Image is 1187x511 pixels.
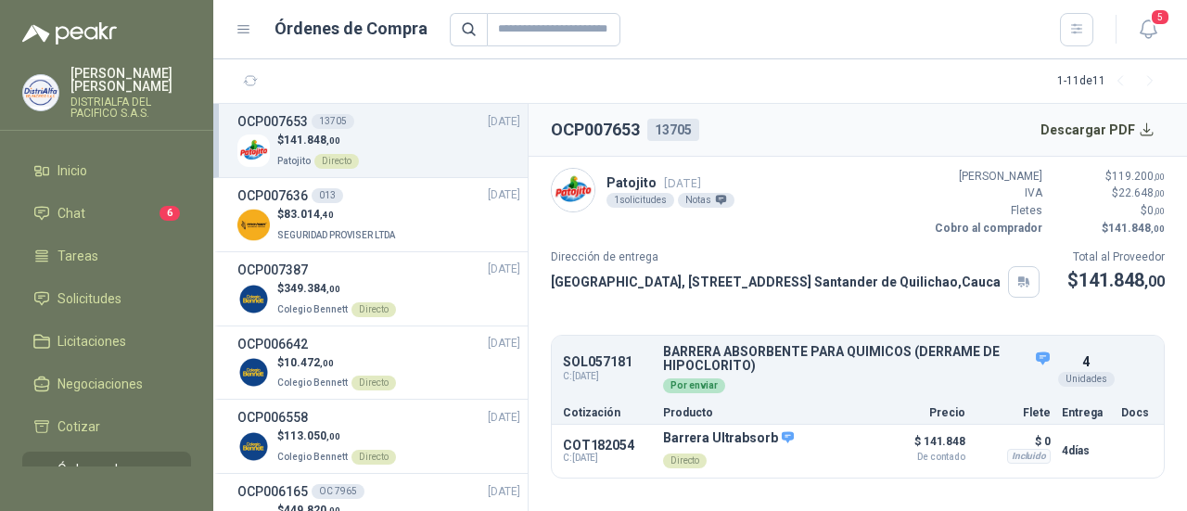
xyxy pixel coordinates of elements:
[1053,202,1165,220] p: $
[1144,273,1165,290] span: ,00
[284,208,334,221] span: 83.014
[277,452,348,462] span: Colegio Bennett
[237,283,270,315] img: Company Logo
[1053,185,1165,202] p: $
[57,203,85,224] span: Chat
[647,119,699,141] div: 13705
[320,358,334,368] span: ,00
[351,376,396,390] div: Directo
[873,453,965,462] span: De contado
[931,202,1042,220] p: Fletes
[606,193,674,208] div: 1 solicitudes
[873,407,965,418] p: Precio
[237,209,270,241] img: Company Logo
[22,324,191,359] a: Licitaciones
[237,260,308,280] h3: OCP007387
[488,483,520,501] span: [DATE]
[274,16,428,42] h1: Órdenes de Compra
[663,378,725,393] div: Por enviar
[277,377,348,388] span: Colegio Bennett
[22,153,191,188] a: Inicio
[873,430,965,462] p: $ 141.848
[277,354,396,372] p: $
[1067,266,1165,295] p: $
[663,454,707,468] div: Directo
[237,407,308,428] h3: OCP006558
[551,117,640,143] h2: OCP007653
[312,114,354,129] div: 13705
[931,185,1042,202] p: IVA
[931,168,1042,185] p: [PERSON_NAME]
[70,67,191,93] p: [PERSON_NAME] [PERSON_NAME]
[312,188,343,203] div: 013
[1154,188,1165,198] span: ,00
[22,452,191,507] a: Órdenes de Compra
[22,196,191,231] a: Chat6
[563,355,652,369] p: SOL057181
[1053,168,1165,185] p: $
[277,156,311,166] span: Patojito
[1112,170,1165,183] span: 119.200
[312,484,364,499] div: OC 7965
[1057,67,1165,96] div: 1 - 11 de 11
[1082,351,1090,372] p: 4
[1079,269,1165,291] span: 141.848
[277,206,399,224] p: $
[931,220,1042,237] p: Cobro al comprador
[22,409,191,444] a: Cotizar
[1154,172,1165,182] span: ,00
[551,249,1040,266] p: Dirección de entrega
[1118,186,1165,199] span: 22.648
[976,430,1051,453] p: $ 0
[57,288,121,309] span: Solicitudes
[563,407,652,418] p: Cotización
[606,172,734,193] p: Patojito
[277,304,348,314] span: Colegio Bennett
[237,134,270,167] img: Company Logo
[22,22,117,45] img: Logo peakr
[57,459,173,500] span: Órdenes de Compra
[70,96,191,119] p: DISTRIALFA DEL PACIFICO S.A.S.
[284,356,334,369] span: 10.472
[57,331,126,351] span: Licitaciones
[488,409,520,427] span: [DATE]
[552,169,594,211] img: Company Logo
[663,345,1051,374] p: BARRERA ABSORBENTE PARA QUIMICOS (DERRAME DE HIPOCLORITO)
[351,450,396,465] div: Directo
[237,260,520,318] a: OCP007387[DATE] Company Logo$349.384,00Colegio BennettDirecto
[1062,407,1110,418] p: Entrega
[237,185,308,206] h3: OCP007636
[277,230,395,240] span: SEGURIDAD PROVISER LTDA
[1108,222,1165,235] span: 141.848
[277,280,396,298] p: $
[22,238,191,274] a: Tareas
[326,135,340,146] span: ,00
[664,176,701,190] span: [DATE]
[314,154,359,169] div: Directo
[237,430,270,463] img: Company Logo
[1154,206,1165,216] span: ,00
[237,356,270,389] img: Company Logo
[488,113,520,131] span: [DATE]
[22,366,191,402] a: Negociaciones
[488,335,520,352] span: [DATE]
[57,416,100,437] span: Cotizar
[1058,372,1115,387] div: Unidades
[1030,111,1166,148] button: Descargar PDF
[237,111,308,132] h3: OCP007653
[663,430,794,447] p: Barrera Ultrabsorb
[1147,204,1165,217] span: 0
[1062,440,1110,462] p: 4 días
[57,374,143,394] span: Negociaciones
[678,193,734,208] div: Notas
[1150,8,1170,26] span: 5
[1131,13,1165,46] button: 5
[1067,249,1165,266] p: Total al Proveedor
[237,334,520,392] a: OCP006642[DATE] Company Logo$10.472,00Colegio BennettDirecto
[284,429,340,442] span: 113.050
[1007,449,1051,464] div: Incluido
[488,261,520,278] span: [DATE]
[1151,224,1165,234] span: ,00
[237,481,308,502] h3: OCP006165
[23,75,58,110] img: Company Logo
